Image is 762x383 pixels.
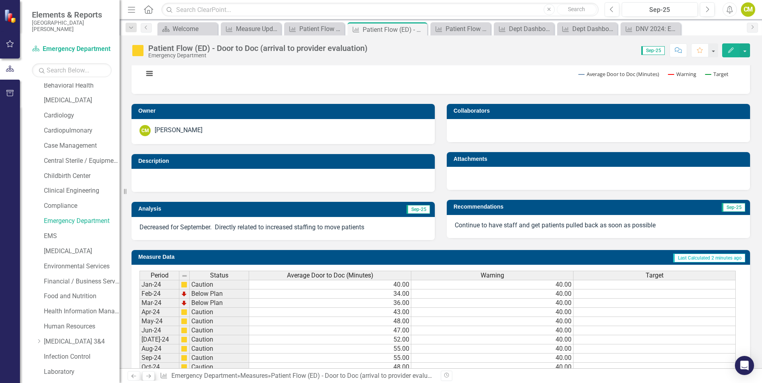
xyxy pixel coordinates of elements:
td: Caution [190,363,249,372]
td: 36.00 [249,299,411,308]
td: 40.00 [249,280,411,289]
td: 40.00 [411,335,573,344]
h3: Owner [138,108,431,114]
a: Human Resources [44,322,120,331]
td: Jan-24 [139,280,179,289]
button: Sep-25 [622,2,698,17]
div: » » [160,371,435,381]
a: Central Sterile / Equipment Distribution [44,156,120,166]
a: DNV 2024: ED Documentation for 1:1 patients [623,24,679,34]
td: Below Plan [190,289,249,299]
span: Status [210,272,228,279]
td: 40.00 [411,289,573,299]
a: Dept Dashboard (ED) - Timely Notification for Organ Donation [559,24,615,34]
td: Below Plan [190,299,249,308]
td: 34.00 [249,289,411,299]
a: Financial / Business Services [44,277,120,286]
td: Caution [190,344,249,354]
img: cBAA0RP0Y6D5n+AAAAAElFTkSuQmCC [181,346,187,352]
td: 40.00 [411,344,573,354]
a: Infection Control [44,352,120,362]
td: Caution [190,335,249,344]
div: Patient Flow (ED) - Door to Doc (arrival to provider evaluation) [363,25,425,35]
td: [DATE]-24 [139,335,179,344]
p: Decreased for September. Directly related to increased staffing to move patients [139,223,427,232]
div: Patient Flow (ED) - Door to Doc (arrival to provider evaluation) [271,372,444,379]
td: 48.00 [249,363,411,372]
td: 40.00 [411,326,573,335]
div: Dept Dashboard (ED) - Yellow POD Patient Repeat Vitals [509,24,552,34]
td: 43.00 [249,308,411,317]
a: Clinical Engineering [44,186,120,195]
td: Caution [190,308,249,317]
span: Sep-25 [722,203,745,212]
span: Elements & Reports [32,10,112,20]
td: 47.00 [249,326,411,335]
img: Caution [132,44,144,57]
input: Search Below... [32,63,112,77]
td: 40.00 [411,280,573,289]
a: Welcome [159,24,216,34]
button: Show Target [705,70,729,78]
p: Continue to have staff and get patients pulled back as soon as possible [455,221,742,230]
td: 40.00 [411,354,573,363]
small: [GEOGRAPHIC_DATA][PERSON_NAME] [32,20,112,33]
td: 40.00 [411,308,573,317]
td: Caution [190,354,249,363]
td: 55.00 [249,344,411,354]
td: Mar-24 [139,299,179,308]
span: Last Calculated 2 minutes ago [673,254,745,262]
span: Period [151,272,169,279]
div: Patient Flow (ED) - Door to Room Time [299,24,342,34]
a: [MEDICAL_DATA] 3&4 [44,337,120,346]
button: Search [557,4,597,15]
td: Caution [190,326,249,335]
div: CM [139,125,151,136]
a: EMS [44,232,120,241]
a: Emergency Department [171,372,237,379]
div: Open Intercom Messenger [735,356,754,375]
img: cBAA0RP0Y6D5n+AAAAAElFTkSuQmCC [181,336,187,343]
a: Laboratory [44,367,120,377]
h3: Description [138,158,431,164]
div: CM [741,2,755,17]
span: Sep-25 [641,46,665,55]
h3: Attachments [454,156,746,162]
td: Jun-24 [139,326,179,335]
a: [MEDICAL_DATA] [44,96,120,105]
img: 8DAGhfEEPCf229AAAAAElFTkSuQmCC [181,273,188,279]
a: Dept Dashboard (ED) - Yellow POD Patient Repeat Vitals [496,24,552,34]
span: Sep-25 [407,205,430,214]
img: cBAA0RP0Y6D5n+AAAAAElFTkSuQmCC [181,309,187,315]
div: Dept Dashboard (ED) - Timely Notification for Organ Donation [572,24,615,34]
a: Case Management [44,141,120,150]
td: 48.00 [249,317,411,326]
a: Patient Flow (ED) - Door to Room Time [286,24,342,34]
div: Sep-25 [625,5,695,15]
a: Emergency Department [32,45,112,54]
input: Search ClearPoint... [161,3,599,17]
button: Show Warning [668,70,697,78]
a: Food and Nutrition [44,292,120,301]
img: cBAA0RP0Y6D5n+AAAAAElFTkSuQmCC [181,364,187,370]
td: 55.00 [249,354,411,363]
img: cBAA0RP0Y6D5n+AAAAAElFTkSuQmCC [181,327,187,334]
td: Oct-24 [139,363,179,372]
img: ClearPoint Strategy [4,9,18,23]
a: Cardiopulmonary [44,126,120,135]
td: Feb-24 [139,289,179,299]
span: Average Door to Doc (Minutes) [287,272,373,279]
a: Environmental Services [44,262,120,271]
a: Patient Flow (ED) - Left Without Being Seen (LWBS) [432,24,489,34]
div: DNV 2024: ED Documentation for 1:1 patients [636,24,679,34]
h3: Collaborators [454,108,746,114]
div: Emergency Department [148,53,367,59]
img: TnMDeAgwAPMxUmUi88jYAAAAAElFTkSuQmCC [181,291,187,297]
td: Apr-24 [139,308,179,317]
img: TnMDeAgwAPMxUmUi88jYAAAAAElFTkSuQmCC [181,300,187,306]
div: Measure Update Report [236,24,279,34]
h3: Analysis [138,206,280,212]
h3: Measure Data [138,254,340,260]
a: Behavioral Health [44,81,120,90]
span: Target [646,272,664,279]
